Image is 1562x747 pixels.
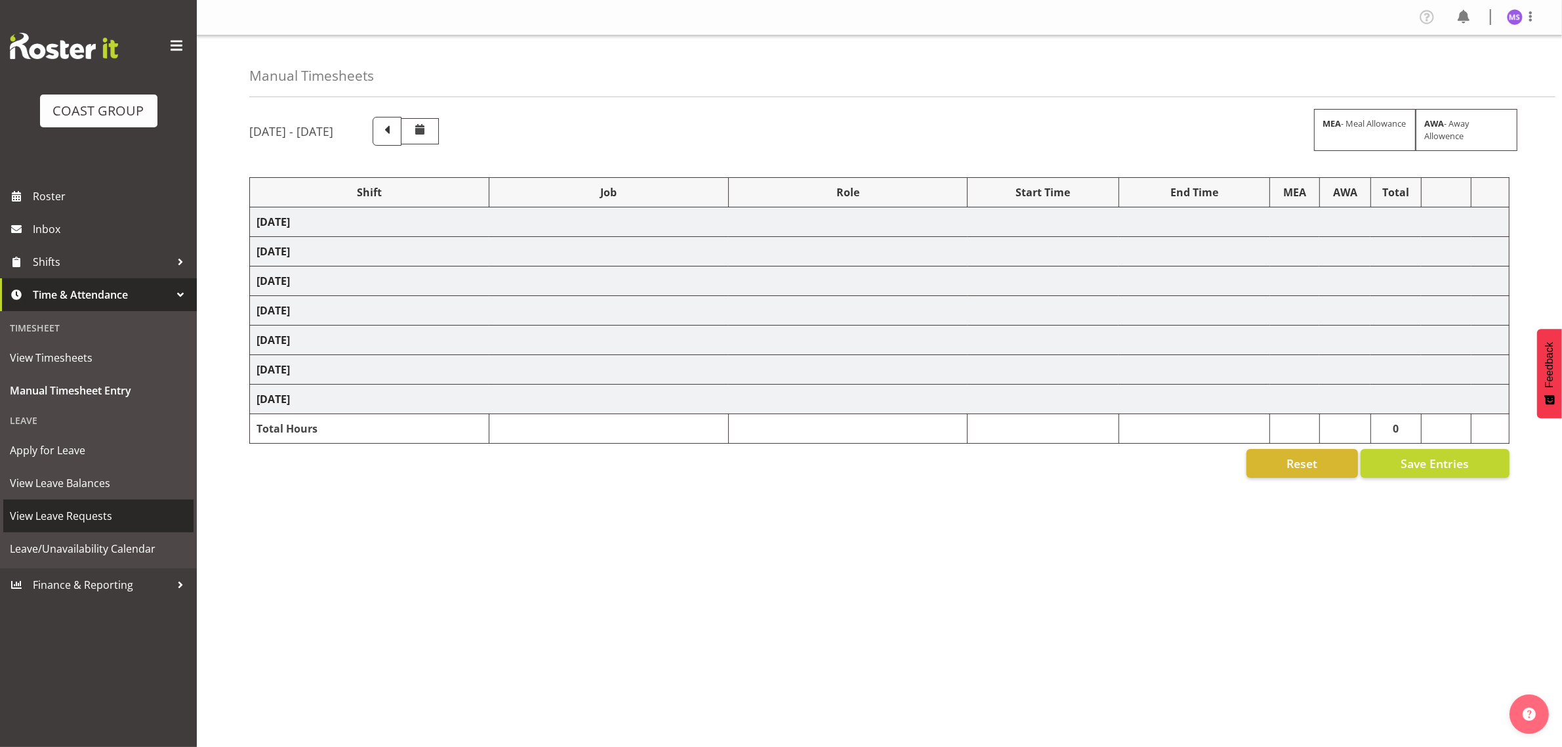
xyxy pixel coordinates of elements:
a: Leave/Unavailability Calendar [3,532,194,565]
div: COAST GROUP [53,101,144,121]
a: Apply for Leave [3,434,194,467]
td: [DATE] [250,207,1510,237]
div: End Time [1126,184,1263,200]
button: Reset [1246,449,1358,478]
div: Timesheet [3,314,194,341]
h4: Manual Timesheets [249,68,374,83]
span: Roster [33,186,190,206]
span: Save Entries [1401,455,1469,472]
td: Total Hours [250,414,489,444]
span: Inbox [33,219,190,239]
span: Reset [1286,455,1317,472]
a: View Leave Requests [3,500,194,532]
td: [DATE] [250,237,1510,267]
span: Leave/Unavailability Calendar [10,539,187,559]
td: [DATE] [250,385,1510,414]
div: Job [496,184,722,200]
span: View Timesheets [10,348,187,368]
td: [DATE] [250,267,1510,296]
a: View Leave Balances [3,467,194,500]
div: - Meal Allowance [1314,109,1416,151]
button: Feedback - Show survey [1537,329,1562,418]
td: [DATE] [250,296,1510,326]
td: [DATE] [250,355,1510,385]
td: [DATE] [250,326,1510,355]
span: Manual Timesheet Entry [10,381,187,400]
img: Rosterit website logo [10,33,118,59]
span: Shifts [33,252,171,272]
img: help-xxl-2.png [1523,708,1536,721]
div: Leave [3,407,194,434]
div: Role [735,184,961,200]
div: - Away Allowence [1416,109,1517,151]
a: View Timesheets [3,341,194,374]
img: maria-scarabino1133.jpg [1507,9,1523,25]
span: Time & Attendance [33,285,171,305]
span: View Leave Balances [10,473,187,493]
a: Manual Timesheet Entry [3,374,194,407]
span: Feedback [1544,342,1555,388]
div: MEA [1277,184,1312,200]
span: Apply for Leave [10,440,187,460]
td: 0 [1370,414,1421,444]
span: Finance & Reporting [33,575,171,595]
div: Start Time [974,184,1111,200]
div: Total [1378,184,1414,200]
h5: [DATE] - [DATE] [249,124,333,139]
div: Shift [257,184,482,200]
button: Save Entries [1361,449,1510,478]
div: AWA [1326,184,1364,200]
strong: MEA [1323,117,1341,129]
span: View Leave Requests [10,506,187,526]
strong: AWA [1424,117,1444,129]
